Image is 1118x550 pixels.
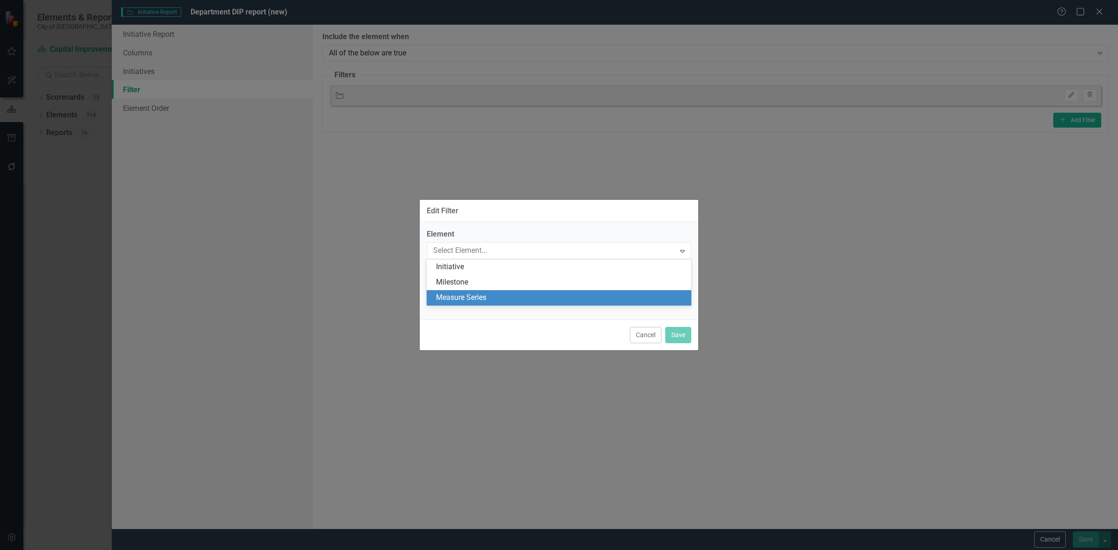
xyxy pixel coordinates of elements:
div: Edit Filter [427,207,458,215]
button: Save [665,327,691,343]
div: Measure Series [436,292,686,303]
label: Element [427,229,691,240]
div: Milestone [436,277,686,288]
button: Cancel [630,327,661,343]
div: Initiative [436,262,686,272]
